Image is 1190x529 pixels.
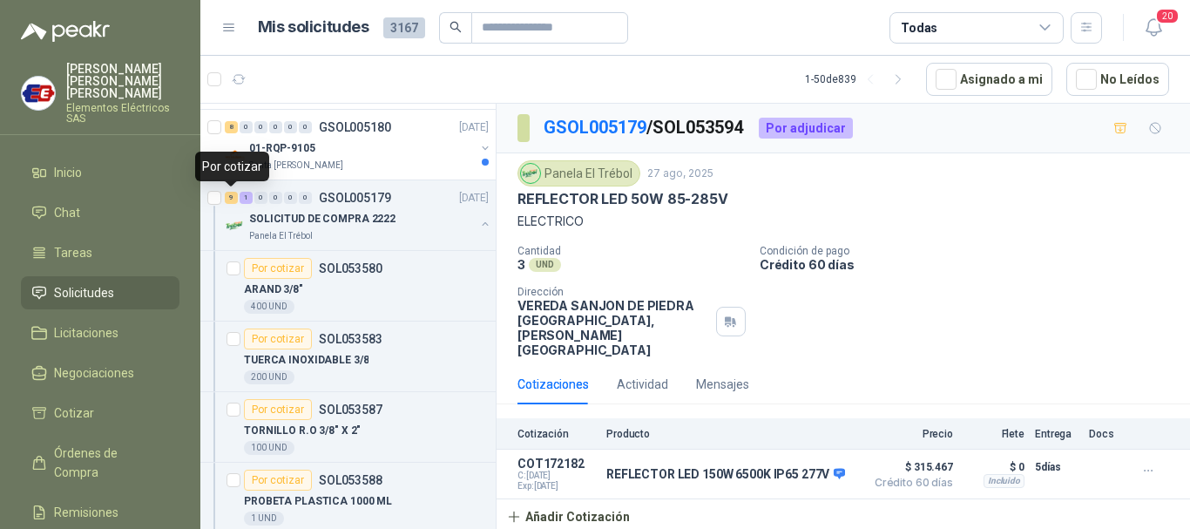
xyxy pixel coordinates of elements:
[21,236,179,269] a: Tareas
[54,323,118,342] span: Licitaciones
[225,121,238,133] div: 8
[1066,63,1169,96] button: No Leídos
[517,471,596,481] span: C: [DATE]
[284,192,297,204] div: 0
[244,281,303,298] p: ARAND 3/8"
[225,117,492,173] a: 8 0 0 0 0 0 GSOL005180[DATE] Company Logo01-RQP-9105Santa [PERSON_NAME]
[1089,428,1124,440] p: Docs
[254,192,267,204] div: 0
[1035,457,1078,478] p: 5 días
[54,163,82,182] span: Inicio
[517,257,525,272] p: 3
[244,370,294,384] div: 200 UND
[521,164,540,183] img: Company Logo
[617,375,668,394] div: Actividad
[517,375,589,394] div: Cotizaciones
[21,156,179,189] a: Inicio
[244,300,294,314] div: 400 UND
[22,77,55,110] img: Company Logo
[249,140,315,157] p: 01-RQP-9105
[544,114,745,141] p: / SOL053594
[269,121,282,133] div: 0
[299,121,312,133] div: 0
[225,187,492,243] a: 9 1 0 0 0 0 GSOL005179[DATE] Company LogoSOLICITUD DE COMPRA 2222Panela El Trébol
[459,190,489,207] p: [DATE]
[760,257,1183,272] p: Crédito 60 días
[54,503,118,522] span: Remisiones
[926,63,1052,96] button: Asignado a mi
[21,437,179,489] a: Órdenes de Compra
[284,121,297,133] div: 0
[901,18,937,37] div: Todas
[606,428,855,440] p: Producto
[647,166,713,182] p: 27 ago, 2025
[984,474,1024,488] div: Incluido
[225,192,238,204] div: 9
[319,262,382,275] p: SOL053580
[66,63,179,99] p: [PERSON_NAME] [PERSON_NAME] [PERSON_NAME]
[319,404,382,416] p: SOL053587
[258,15,369,40] h1: Mis solicitudes
[200,392,496,463] a: Por cotizarSOL053587TORNILLO R.O 3/8" X 2"100 UND
[244,512,284,526] div: 1 UND
[1155,8,1180,24] span: 20
[54,363,134,383] span: Negociaciones
[244,470,312,491] div: Por cotizar
[319,474,382,486] p: SOL053588
[21,316,179,349] a: Licitaciones
[319,192,391,204] p: GSOL005179
[249,211,396,227] p: SOLICITUD DE COMPRA 2222
[517,245,746,257] p: Cantidad
[459,119,489,136] p: [DATE]
[319,333,382,345] p: SOL053583
[244,423,361,439] p: TORNILLO R.O 3/8" X 2"
[319,121,391,133] p: GSOL005180
[21,496,179,529] a: Remisiones
[517,428,596,440] p: Cotización
[517,286,709,298] p: Dirección
[54,243,92,262] span: Tareas
[1035,428,1078,440] p: Entrega
[517,212,1169,231] p: ELECTRICO
[54,444,163,482] span: Órdenes de Compra
[383,17,425,38] span: 3167
[54,283,114,302] span: Solicitudes
[963,457,1024,478] p: $ 0
[21,276,179,309] a: Solicitudes
[450,21,462,33] span: search
[21,397,179,430] a: Cotizar
[244,258,312,279] div: Por cotizar
[54,404,94,423] span: Cotizar
[529,258,561,272] div: UND
[21,356,179,390] a: Negociaciones
[244,399,312,420] div: Por cotizar
[244,329,312,349] div: Por cotizar
[517,457,596,471] p: COT172182
[544,117,646,138] a: GSOL005179
[299,192,312,204] div: 0
[759,118,853,139] div: Por adjudicar
[760,245,1183,257] p: Condición de pago
[244,352,368,369] p: TUERCA INOXIDABLE 3/8
[517,481,596,492] span: Exp: [DATE]
[240,121,253,133] div: 0
[696,375,749,394] div: Mensajes
[517,190,728,208] p: REFLECTOR LED 50W 85-285V
[1138,12,1169,44] button: 20
[21,196,179,229] a: Chat
[866,478,953,488] span: Crédito 60 días
[866,428,953,440] p: Precio
[249,159,343,173] p: Santa [PERSON_NAME]
[225,145,246,166] img: Company Logo
[244,441,294,455] div: 100 UND
[805,65,912,93] div: 1 - 50 de 839
[21,21,110,42] img: Logo peakr
[200,322,496,392] a: Por cotizarSOL053583TUERCA INOXIDABLE 3/8200 UND
[866,457,953,478] span: $ 315.467
[269,192,282,204] div: 0
[963,428,1024,440] p: Flete
[517,160,640,187] div: Panela El Trébol
[66,103,179,124] p: Elementos Eléctricos SAS
[249,229,313,243] p: Panela El Trébol
[517,298,709,357] p: VEREDA SANJON DE PIEDRA [GEOGRAPHIC_DATA] , [PERSON_NAME][GEOGRAPHIC_DATA]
